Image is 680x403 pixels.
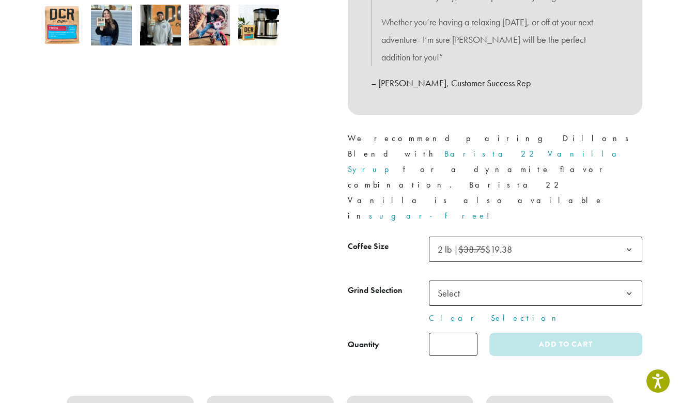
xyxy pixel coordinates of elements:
[429,312,642,324] a: Clear Selection
[348,338,379,351] div: Quantity
[429,281,642,306] span: Select
[42,5,83,45] img: Dillons
[438,243,512,255] span: 2 lb | $19.38
[371,74,619,92] p: – [PERSON_NAME], Customer Success Rep
[140,5,181,45] img: Dillons - Image 3
[348,131,642,224] p: We recommend pairing Dillons Blend with for a dynamite flavor combination. Barista 22 Vanilla is ...
[434,239,522,259] span: 2 lb | $38.75 $19.38
[189,5,230,45] img: David Morris picks Dillons for 2021
[381,13,609,66] p: Whether you’re having a relaxing [DATE], or off at your next adventure- I’m sure [PERSON_NAME] wi...
[434,283,470,303] span: Select
[369,210,487,221] a: sugar-free
[429,333,477,356] input: Product quantity
[348,283,429,298] label: Grind Selection
[238,5,279,45] img: Dillons - Image 5
[91,5,132,45] img: Dillons - Image 2
[429,237,642,262] span: 2 lb | $38.75 $19.38
[458,243,485,255] del: $38.75
[489,333,642,356] button: Add to cart
[348,239,429,254] label: Coffee Size
[348,148,625,175] a: Barista 22 Vanilla Syrup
